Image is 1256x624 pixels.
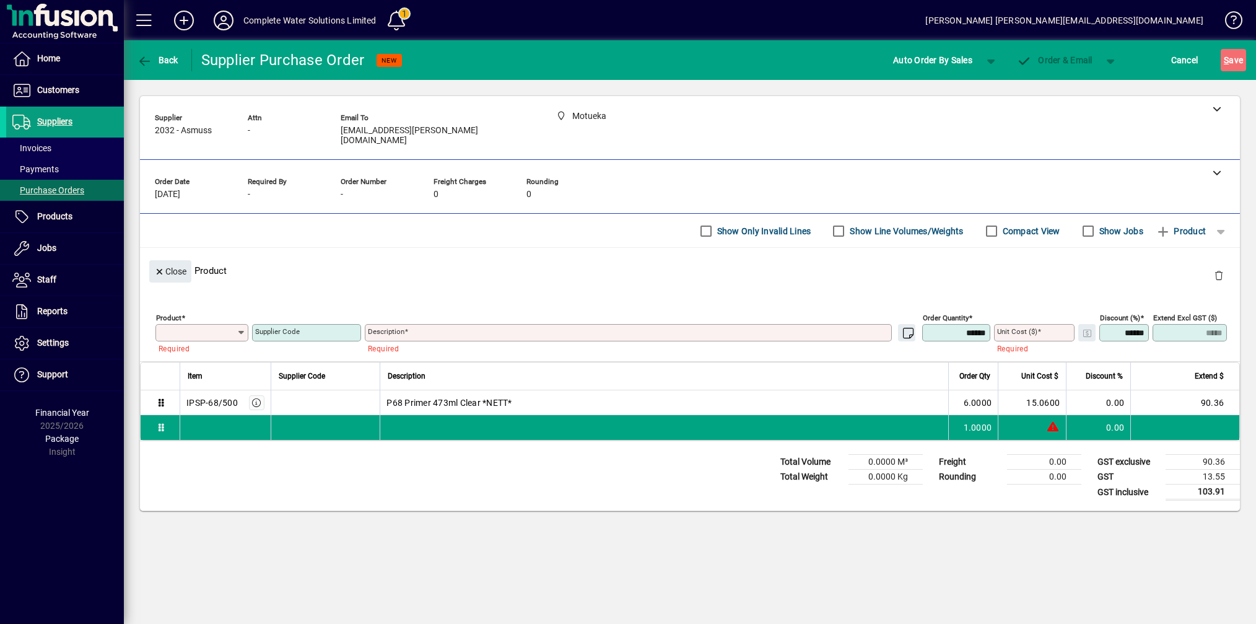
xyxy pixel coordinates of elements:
[37,338,69,348] span: Settings
[1091,455,1166,470] td: GST exclusive
[341,190,343,200] span: -
[6,75,124,106] a: Customers
[774,470,848,485] td: Total Weight
[6,265,124,296] a: Staff
[201,50,365,70] div: Supplier Purchase Order
[1216,2,1241,43] a: Knowledge Base
[12,143,51,153] span: Invoices
[847,225,963,237] label: Show Line Volumes/Weights
[774,455,848,470] td: Total Volume
[6,180,124,201] a: Purchase Orders
[933,455,1007,470] td: Freight
[1195,369,1224,383] span: Extend $
[1021,369,1058,383] span: Unit Cost $
[848,455,923,470] td: 0.0000 M³
[6,359,124,390] a: Support
[137,55,178,65] span: Back
[1224,50,1243,70] span: ave
[1168,49,1201,71] button: Cancel
[948,390,998,415] td: 6.0000
[1166,485,1240,500] td: 103.91
[1221,49,1246,71] button: Save
[1011,49,1099,71] button: Order & Email
[6,296,124,327] a: Reports
[998,390,1066,415] td: 15.0600
[248,126,250,136] span: -
[1000,225,1060,237] label: Compact View
[715,225,811,237] label: Show Only Invalid Lines
[248,190,250,200] span: -
[6,233,124,264] a: Jobs
[382,56,397,64] span: NEW
[1166,455,1240,470] td: 90.36
[1086,369,1123,383] span: Discount %
[959,369,990,383] span: Order Qty
[204,9,243,32] button: Profile
[186,397,238,409] div: IPSP-68/500
[1130,390,1239,415] td: 90.36
[848,470,923,485] td: 0.0000 Kg
[1066,415,1130,440] td: 0.00
[6,159,124,180] a: Payments
[37,85,79,95] span: Customers
[1224,55,1229,65] span: S
[923,314,969,322] mat-label: Order Quantity
[1166,470,1240,485] td: 13.55
[6,43,124,74] a: Home
[1204,260,1234,290] button: Delete
[37,369,68,379] span: Support
[154,261,186,282] span: Close
[140,248,1240,293] div: Product
[997,341,1065,354] mat-error: Required
[933,470,1007,485] td: Rounding
[6,138,124,159] a: Invoices
[887,49,979,71] button: Auto Order By Sales
[45,434,79,444] span: Package
[6,201,124,232] a: Products
[37,275,56,284] span: Staff
[1204,270,1234,281] app-page-header-button: Delete
[1100,314,1140,322] mat-label: Discount (%)
[12,164,59,174] span: Payments
[12,185,84,195] span: Purchase Orders
[1153,314,1217,322] mat-label: Extend excl GST ($)
[368,327,404,336] mat-label: Description
[134,49,181,71] button: Back
[368,341,909,354] mat-error: Required
[155,126,212,136] span: 2032 - Asmuss
[6,328,124,359] a: Settings
[434,190,438,200] span: 0
[1091,485,1166,500] td: GST inclusive
[37,243,56,253] span: Jobs
[279,369,325,383] span: Supplier Code
[37,116,72,126] span: Suppliers
[159,341,238,354] mat-error: Required
[164,9,204,32] button: Add
[997,327,1037,336] mat-label: Unit Cost ($)
[925,11,1203,30] div: [PERSON_NAME] [PERSON_NAME][EMAIL_ADDRESS][DOMAIN_NAME]
[243,11,377,30] div: Complete Water Solutions Limited
[146,265,194,276] app-page-header-button: Close
[1007,455,1081,470] td: 0.00
[37,211,72,221] span: Products
[893,50,972,70] span: Auto Order By Sales
[149,260,191,283] button: Close
[124,49,192,71] app-page-header-button: Back
[388,369,425,383] span: Description
[386,397,512,409] span: P68 Primer 473ml Clear *NETT*
[341,126,526,146] span: [EMAIL_ADDRESS][PERSON_NAME][DOMAIN_NAME]
[948,415,998,440] td: 1.0000
[155,190,180,200] span: [DATE]
[255,327,300,336] mat-label: Supplier Code
[1097,225,1143,237] label: Show Jobs
[37,306,68,316] span: Reports
[1017,55,1092,65] span: Order & Email
[1007,470,1081,485] td: 0.00
[188,369,203,383] span: Item
[1171,50,1198,70] span: Cancel
[37,53,60,63] span: Home
[1091,470,1166,485] td: GST
[35,408,89,418] span: Financial Year
[156,314,181,322] mat-label: Product
[526,190,531,200] span: 0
